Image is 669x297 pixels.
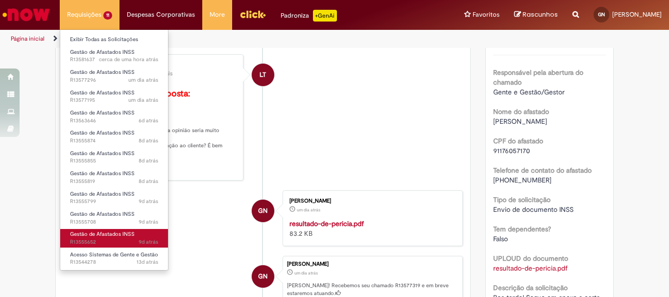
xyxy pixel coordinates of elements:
span: [PERSON_NAME] [493,117,547,126]
span: 11 [103,11,112,20]
span: Requisições [67,10,101,20]
span: Gestão de Afastados INSS [70,129,135,137]
div: [PERSON_NAME] [289,198,453,204]
time: 30/09/2025 13:56:29 [99,56,158,63]
span: Gestão de Afastados INSS [70,210,135,218]
span: Gente e Gestão/Gestor [493,88,565,96]
ul: Trilhas de página [7,30,439,48]
span: LT [260,63,266,87]
span: Rascunhos [523,10,558,19]
div: Lucimara ThomasDaSilva [252,64,274,86]
p: [PERSON_NAME]! Recebemos seu chamado R13577319 e em breve estaremos atuando. [287,282,457,297]
a: Aberto R13555799 : Gestão de Afastados INSS [60,189,168,207]
span: R13577296 [70,76,158,84]
time: 29/09/2025 14:31:30 [128,76,158,84]
span: Falso [493,234,508,243]
span: R13555874 [70,137,158,145]
span: 9d atrás [139,198,158,205]
b: Nome do afastado [493,107,549,116]
span: R13555855 [70,157,158,165]
span: 9d atrás [139,218,158,226]
span: Gestão de Afastados INSS [70,150,135,157]
span: um dia atrás [128,96,158,104]
span: um dia atrás [297,207,320,213]
img: ServiceNow [1,5,51,24]
span: GN [258,199,267,223]
span: Gestão de Afastados INSS [70,48,135,56]
a: Aberto R13581637 : Gestão de Afastados INSS [60,47,168,65]
span: Gestão de Afastados INSS [70,69,135,76]
b: Tipo de solicitação [493,195,550,204]
span: 9d atrás [139,238,158,246]
a: Aberto R13555855 : Gestão de Afastados INSS [60,148,168,166]
span: Gestão de Afastados INSS [70,190,135,198]
a: Download de resultado-de-pericia.pdf [493,264,568,273]
img: click_logo_yellow_360x200.png [239,7,266,22]
span: R13577195 [70,96,158,104]
span: 13d atrás [137,258,158,266]
span: Gestão de Afastados INSS [70,89,135,96]
a: Aberto R13577296 : Gestão de Afastados INSS [60,67,168,85]
span: Despesas Corporativas [127,10,195,20]
span: 91176057170 [493,146,530,155]
span: 6d atrás [139,117,158,124]
time: 22/09/2025 15:24:20 [139,137,158,144]
time: 29/09/2025 14:34:25 [297,207,320,213]
span: GN [598,11,605,18]
span: [PHONE_NUMBER] [493,176,551,184]
a: Aberto R13555874 : Gestão de Afastados INSS [60,128,168,146]
a: Aberto R13544278 : Acesso Sistemas de Gente e Gestão [60,250,168,268]
span: R13581637 [70,56,158,64]
span: GN [258,265,267,288]
div: 83.2 KB [289,219,453,238]
a: Página inicial [11,35,45,43]
span: Envio de documento INSS [493,205,573,214]
span: Acesso Sistemas de Gente e Gestão [70,251,158,258]
b: Tem dependentes? [493,225,551,233]
span: Favoritos [473,10,500,20]
b: Telefone de contato do afastado [493,166,592,175]
time: 29/09/2025 14:34:42 [294,270,318,276]
a: Aberto R13563646 : Gestão de Afastados INSS [60,108,168,126]
span: R13563646 [70,117,158,125]
div: Gabriela Marques Do Nascimento [252,265,274,288]
ul: Requisições [60,29,168,271]
a: Aberto R13577195 : Gestão de Afastados INSS [60,88,168,106]
b: Responsável pela abertura do chamado [493,68,583,87]
span: Gestão de Afastados INSS [70,230,135,238]
span: R13555708 [70,218,158,226]
a: Exibir Todas as Solicitações [60,34,168,45]
span: [PERSON_NAME] [612,10,662,19]
a: Aberto R13555819 : Gestão de Afastados INSS [60,168,168,186]
span: Gestão de Afastados INSS [70,170,135,177]
b: Descrição da solicitação [493,283,568,292]
span: 8d atrás [139,137,158,144]
time: 22/09/2025 15:20:37 [139,157,158,164]
p: +GenAi [313,10,337,22]
span: um dia atrás [294,270,318,276]
span: um dia atrás [128,76,158,84]
b: UPLOUD do documento [493,254,568,263]
time: 24/09/2025 15:29:11 [139,117,158,124]
div: [PERSON_NAME] [287,261,457,267]
time: 29/09/2025 14:19:39 [128,96,158,104]
time: 22/09/2025 14:49:54 [139,238,158,246]
span: R13555819 [70,178,158,185]
span: cerca de uma hora atrás [99,56,158,63]
time: 22/09/2025 15:13:34 [139,178,158,185]
span: 8d atrás [139,157,158,164]
a: resultado-de-pericia.pdf [289,219,364,228]
span: 8d atrás [139,178,158,185]
span: R13555652 [70,238,158,246]
span: More [210,10,225,20]
span: R13544278 [70,258,158,266]
time: 17/09/2025 15:20:36 [137,258,158,266]
time: 22/09/2025 14:57:44 [139,218,158,226]
time: 22/09/2025 15:11:13 [139,198,158,205]
span: R13555799 [70,198,158,206]
a: Aberto R13555652 : Gestão de Afastados INSS [60,229,168,247]
span: Gestão de Afastados INSS [70,109,135,116]
a: Rascunhos [514,10,558,20]
div: Padroniza [281,10,337,22]
b: CPF do afastado [493,137,543,145]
